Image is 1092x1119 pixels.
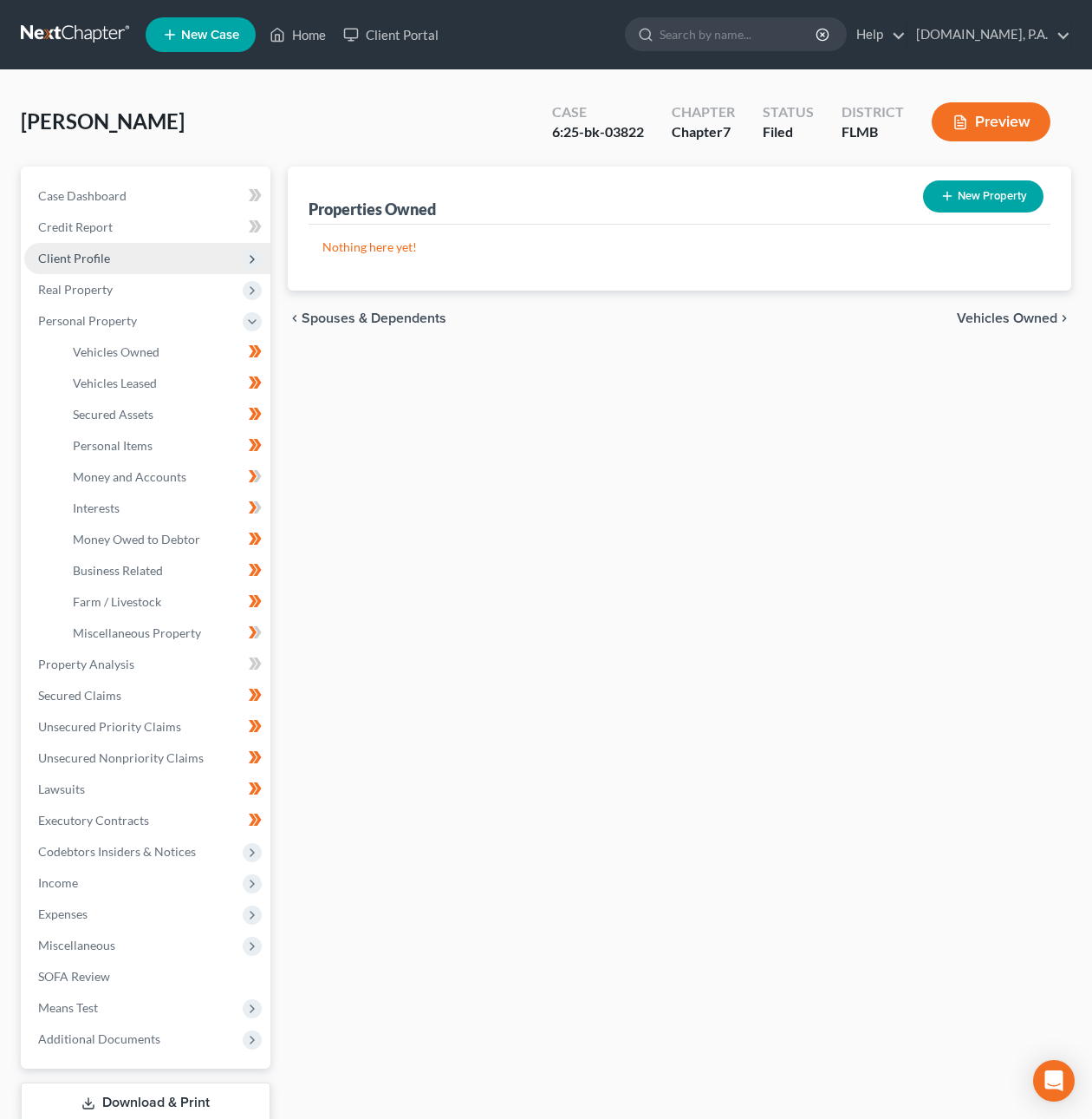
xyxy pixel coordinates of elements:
div: District [842,102,904,122]
div: Filed [763,122,814,142]
div: Case [552,102,644,122]
a: Unsecured Priority Claims [24,711,270,743]
span: Vehicles Leased [73,376,157,390]
a: Client Portal [335,19,447,50]
span: Means Test [38,1000,98,1015]
span: Business Related [73,563,163,578]
a: Vehicles Leased [59,368,270,399]
a: Help [848,19,906,50]
span: Credit Report [38,219,113,234]
span: Additional Documents [38,1031,160,1046]
a: Secured Assets [59,399,270,430]
button: chevron_left Spouses & Dependents [288,311,446,325]
span: Secured Assets [73,407,153,422]
span: Codebtors Insiders & Notices [38,844,196,859]
span: Income [38,875,78,890]
span: Expenses [38,906,88,921]
a: Business Related [59,555,270,586]
a: Lawsuits [24,774,270,805]
span: Spouses & Dependents [302,311,446,325]
a: Miscellaneous Property [59,618,270,649]
span: Secured Claims [38,688,121,703]
div: Chapter [672,122,735,142]
span: Money Owed to Debtor [73,532,200,546]
a: Money and Accounts [59,461,270,493]
button: Preview [932,102,1050,141]
span: Miscellaneous Property [73,625,201,640]
p: Nothing here yet! [322,239,1037,256]
a: Property Analysis [24,649,270,680]
a: Credit Report [24,212,270,243]
i: chevron_right [1057,311,1071,325]
span: Real Property [38,282,113,297]
a: Home [261,19,335,50]
a: Personal Items [59,430,270,461]
span: Vehicles Owned [73,344,159,359]
button: New Property [923,180,1043,213]
div: Open Intercom Messenger [1033,1060,1075,1102]
span: Personal Items [73,438,153,453]
span: Money and Accounts [73,469,186,484]
div: Chapter [672,102,735,122]
i: chevron_left [288,311,302,325]
span: Farm / Livestock [73,594,161,609]
span: Property Analysis [38,657,134,671]
div: Status [763,102,814,122]
span: SOFA Review [38,969,110,984]
a: [DOMAIN_NAME], P.A. [907,19,1070,50]
span: Lawsuits [38,782,85,796]
div: FLMB [842,122,904,142]
span: Unsecured Priority Claims [38,719,181,734]
a: Secured Claims [24,680,270,711]
span: [PERSON_NAME] [21,108,185,134]
div: Properties Owned [309,199,436,219]
span: Miscellaneous [38,938,115,952]
a: Farm / Livestock [59,586,270,618]
a: Case Dashboard [24,180,270,212]
span: Interests [73,501,120,515]
span: Client Profile [38,251,110,265]
a: Executory Contracts [24,805,270,836]
span: 7 [723,123,731,140]
a: Vehicles Owned [59,337,270,368]
span: New Case [181,29,239,42]
a: Unsecured Nonpriority Claims [24,743,270,774]
span: Vehicles Owned [957,311,1057,325]
a: SOFA Review [24,961,270,992]
div: 6:25-bk-03822 [552,122,644,142]
span: Executory Contracts [38,813,149,828]
span: Case Dashboard [38,188,127,203]
button: Vehicles Owned chevron_right [957,311,1071,325]
span: Unsecured Nonpriority Claims [38,750,204,765]
input: Search by name... [660,18,818,50]
a: Money Owed to Debtor [59,524,270,555]
span: Personal Property [38,313,137,328]
a: Interests [59,493,270,524]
